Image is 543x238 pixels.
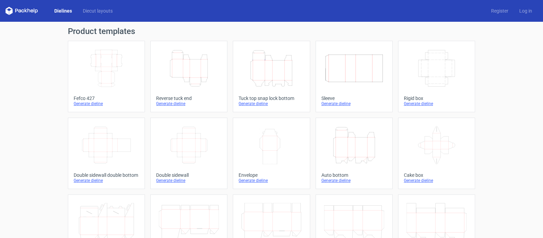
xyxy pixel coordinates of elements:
a: Diecut layouts [77,7,118,14]
a: Auto bottomGenerate dieline [316,118,393,189]
div: Envelope [239,172,304,178]
a: Rigid boxGenerate dieline [398,41,475,112]
a: EnvelopeGenerate dieline [233,118,310,189]
div: Generate dieline [321,101,387,106]
a: SleeveGenerate dieline [316,41,393,112]
div: Generate dieline [156,101,222,106]
div: Generate dieline [239,101,304,106]
a: Double sidewallGenerate dieline [150,118,227,189]
div: Generate dieline [74,178,139,183]
a: Log in [514,7,538,14]
a: Fefco 427Generate dieline [68,41,145,112]
div: Sleeve [321,96,387,101]
div: Double sidewall double bottom [74,172,139,178]
div: Generate dieline [404,101,469,106]
a: Register [486,7,514,14]
div: Generate dieline [321,178,387,183]
a: Reverse tuck endGenerate dieline [150,41,227,112]
div: Rigid box [404,96,469,101]
div: Auto bottom [321,172,387,178]
div: Generate dieline [156,178,222,183]
h1: Product templates [68,27,475,35]
a: Tuck top snap lock bottomGenerate dieline [233,41,310,112]
a: Double sidewall double bottomGenerate dieline [68,118,145,189]
a: Cake boxGenerate dieline [398,118,475,189]
div: Generate dieline [239,178,304,183]
div: Fefco 427 [74,96,139,101]
div: Reverse tuck end [156,96,222,101]
a: Dielines [49,7,77,14]
div: Tuck top snap lock bottom [239,96,304,101]
div: Double sidewall [156,172,222,178]
div: Generate dieline [404,178,469,183]
div: Cake box [404,172,469,178]
div: Generate dieline [74,101,139,106]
